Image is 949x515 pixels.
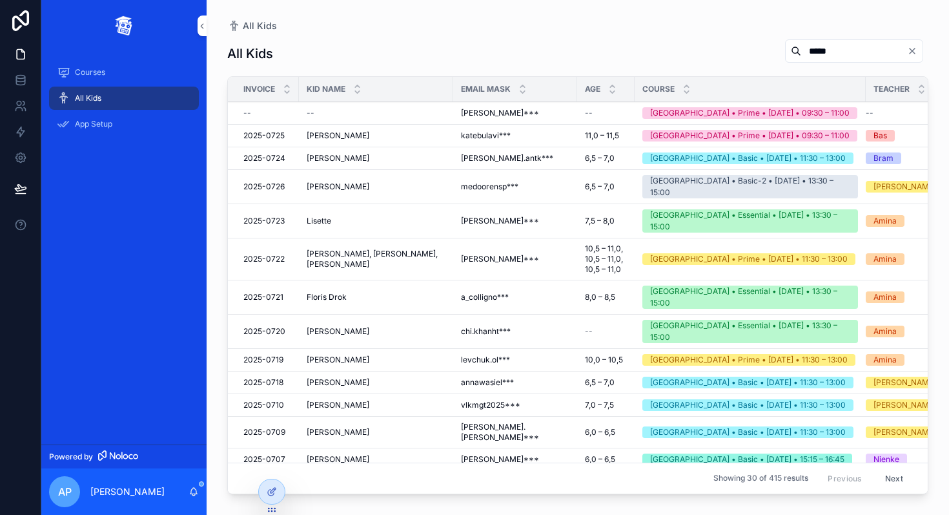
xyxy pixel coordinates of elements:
[243,377,283,388] span: 2025-0718
[873,181,936,193] div: [PERSON_NAME]
[585,326,593,337] span: --
[866,399,947,411] a: [PERSON_NAME]
[307,355,369,365] span: [PERSON_NAME]
[866,454,947,465] a: Nienke
[307,216,331,226] span: Lisette
[642,175,858,198] a: [GEOGRAPHIC_DATA] • Basic-2 • [DATE] • 13:30 – 15:00
[307,326,369,337] span: [PERSON_NAME]
[642,354,858,366] a: [GEOGRAPHIC_DATA] • Prime • [DATE] • 11:30 – 13:00
[873,426,936,438] div: [PERSON_NAME]
[227,19,277,32] a: All Kids
[307,427,445,437] a: [PERSON_NAME]
[713,474,808,484] span: Showing 30 of 415 results
[642,84,675,94] span: Course
[49,112,199,136] a: App Setup
[307,400,369,410] span: [PERSON_NAME]
[585,355,623,365] span: 10,0 – 10,5
[243,153,285,163] span: 2025-0724
[243,216,291,226] a: 2025-0723
[873,84,910,94] span: Teacher
[243,108,251,118] span: --
[461,108,539,118] span: [PERSON_NAME]***
[642,426,858,438] a: [GEOGRAPHIC_DATA] • Basic • [DATE] • 11:30 – 13:00
[243,454,285,465] span: 2025-0707
[461,254,539,264] span: [PERSON_NAME]***
[873,377,936,388] div: [PERSON_NAME]
[866,181,947,193] a: [PERSON_NAME]
[650,320,850,343] div: [GEOGRAPHIC_DATA] • Essential • [DATE] • 13:30 – 15:00
[243,254,291,264] a: 2025-0722
[243,254,285,264] span: 2025-0722
[642,209,858,233] a: [GEOGRAPHIC_DATA] • Essential • [DATE] • 13:30 – 15:00
[90,485,165,498] p: [PERSON_NAME]
[873,399,936,411] div: [PERSON_NAME]
[642,286,858,309] a: [GEOGRAPHIC_DATA] • Essential • [DATE] • 13:30 – 15:00
[307,153,369,163] span: [PERSON_NAME]
[243,108,291,118] a: --
[650,454,844,465] div: [GEOGRAPHIC_DATA] • Basic • [DATE] • 15:15 – 16:45
[650,175,850,198] div: [GEOGRAPHIC_DATA] • Basic-2 • [DATE] • 13:30 – 15:00
[75,93,101,103] span: All Kids
[585,377,615,388] span: 6,5 – 7,0
[243,84,275,94] span: Invoice
[585,292,627,302] a: 8,0 – 8,5
[866,152,947,164] a: Bram
[873,354,897,366] div: Amina
[585,377,627,388] a: 6,5 – 7,0
[873,454,899,465] div: Nienke
[650,426,846,438] div: [GEOGRAPHIC_DATA] • Basic • [DATE] • 11:30 – 13:00
[873,130,887,142] div: Bas
[650,152,846,164] div: [GEOGRAPHIC_DATA] • Basic • [DATE] • 11:30 – 13:00
[461,454,569,465] a: [PERSON_NAME]***
[585,454,627,465] a: 6,0 – 6,5
[585,131,619,141] span: 11,0 – 11,5
[75,67,105,78] span: Courses
[243,292,283,302] span: 2025-0721
[307,182,445,192] a: [PERSON_NAME]
[243,454,291,465] a: 2025-0707
[307,84,345,94] span: Kid Name
[307,249,445,269] a: [PERSON_NAME], [PERSON_NAME], [PERSON_NAME]
[58,484,72,499] span: AP
[307,400,445,410] a: [PERSON_NAME]
[307,153,445,163] a: [PERSON_NAME]
[461,153,569,163] a: [PERSON_NAME].antk***
[642,107,858,119] a: [GEOGRAPHIC_DATA] • Prime • [DATE] • 09:30 – 11:00
[585,292,615,302] span: 8,0 – 8,5
[307,108,445,118] a: --
[243,153,291,163] a: 2025-0724
[585,131,627,141] a: 11,0 – 11,5
[585,153,627,163] a: 6,5 – 7,0
[227,45,273,63] h1: All Kids
[307,182,369,192] span: [PERSON_NAME]
[585,244,627,275] a: 10,5 – 11,0, 10,5 – 11,0, 10,5 – 11,0
[461,153,553,163] span: [PERSON_NAME].antk***
[243,427,291,437] a: 2025-0709
[585,427,627,437] a: 6,0 – 6,5
[243,131,285,141] span: 2025-0725
[585,108,627,118] a: --
[243,326,291,337] a: 2025-0720
[243,400,284,410] span: 2025-0710
[307,292,347,302] span: Floris Drok
[866,108,947,118] a: --
[243,355,291,365] a: 2025-0719
[650,253,848,265] div: [GEOGRAPHIC_DATA] • Prime • [DATE] • 11:30 – 13:00
[907,46,923,56] button: Clear
[866,326,947,337] a: Amina
[461,84,511,94] span: Email Mask
[307,377,369,388] span: [PERSON_NAME]
[642,130,858,142] a: [GEOGRAPHIC_DATA] • Prime • [DATE] • 09:30 – 11:00
[461,216,569,226] a: [PERSON_NAME]***
[461,108,569,118] a: [PERSON_NAME]***
[585,153,615,163] span: 6,5 – 7,0
[461,422,569,443] a: [PERSON_NAME].[PERSON_NAME]***
[866,130,947,142] a: Bas
[585,84,600,94] span: Age
[75,119,112,129] span: App Setup
[307,131,445,141] a: [PERSON_NAME]
[585,108,593,118] span: --
[307,454,369,465] span: [PERSON_NAME]
[585,400,614,410] span: 7,0 – 7,5
[642,152,858,164] a: [GEOGRAPHIC_DATA] • Basic • [DATE] • 11:30 – 13:00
